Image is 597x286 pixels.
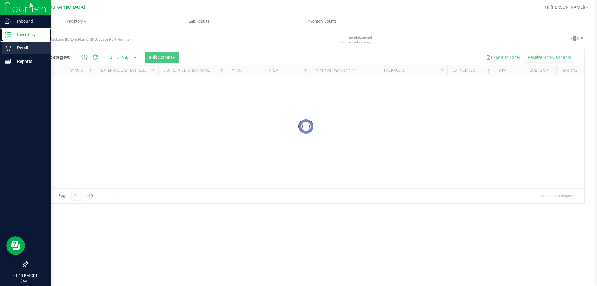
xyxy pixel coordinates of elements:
a: Inventory [15,15,138,28]
span: Include items not tagged for facility [348,35,379,45]
inline-svg: Reports [5,58,11,64]
iframe: Resource center [6,236,25,255]
a: Lab Results [138,15,261,28]
p: 01:10 PM CDT [3,273,48,279]
p: Inbound [11,17,48,25]
span: [GEOGRAPHIC_DATA] [42,5,85,10]
input: Search Package ID, Item Name, SKU, Lot or Part Number... [27,35,281,44]
p: Reports [11,58,48,65]
span: Inventory [15,19,138,24]
span: Inventory Counts [299,19,345,24]
inline-svg: Inbound [5,18,11,24]
inline-svg: Inventory [5,31,11,38]
a: Inventory Counts [261,15,383,28]
p: Retail [11,44,48,52]
p: [DATE] [3,279,48,283]
span: Lab Results [180,19,218,24]
span: Hi, [PERSON_NAME]! [545,5,585,10]
inline-svg: Retail [5,45,11,51]
p: Inventory [11,31,48,38]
